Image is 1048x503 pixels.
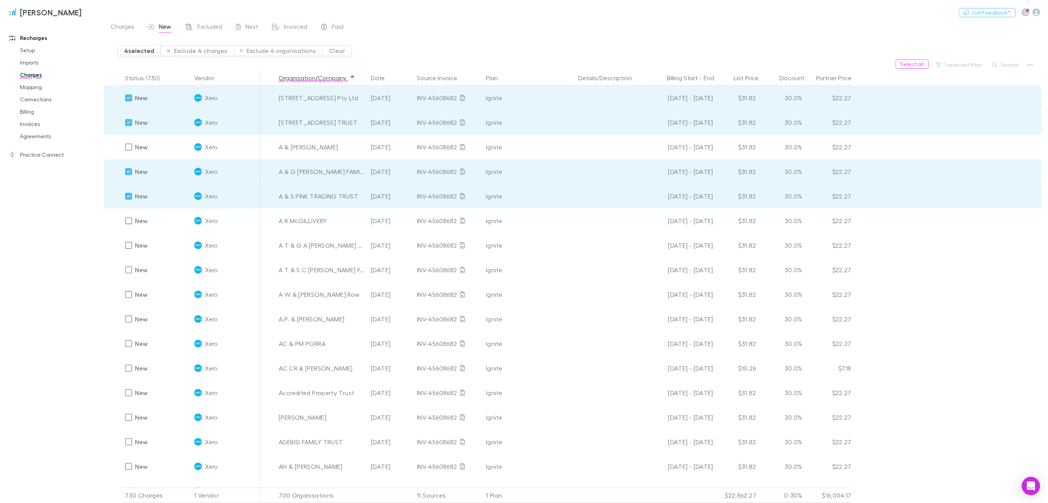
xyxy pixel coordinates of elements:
div: INV-45608682 [417,258,480,282]
div: $31.82 [713,454,759,479]
div: [DATE] [368,159,414,184]
div: Ignite [486,331,572,356]
div: A & G [PERSON_NAME] FAMILY TRUST [279,159,365,184]
img: Xero's Logo [194,119,202,126]
img: Xero's Logo [194,438,202,446]
span: Xero [205,430,218,454]
div: [DATE] - [DATE] [647,159,713,184]
div: AH & [PERSON_NAME] [279,454,365,479]
img: Sinclair Wilson's Logo [8,8,17,17]
div: 30.0% [759,135,805,159]
div: ADEBISI FAMILY TRUST [279,430,365,454]
a: [PERSON_NAME] [3,3,86,22]
div: $10.26 [713,356,759,381]
div: $22.27 [805,381,851,405]
div: INV-45608682 [417,356,480,381]
div: 30.0% [759,258,805,282]
div: $31.82 [713,405,759,430]
div: $31.82 [713,208,759,233]
div: [DATE] - [DATE] [647,430,713,454]
div: 30.0% [759,110,805,135]
div: A.P. & [PERSON_NAME] [279,307,365,331]
div: INV-45608682 [417,86,480,110]
div: $31.82 [713,110,759,135]
span: Xero [205,307,218,331]
div: INV-45608682 [417,381,480,405]
img: Xero's Logo [194,364,202,372]
button: Partner Price [816,70,861,86]
span: New [135,315,148,323]
span: Xero [205,135,218,159]
div: [DATE] - [DATE] [647,208,713,233]
span: Xero [205,86,218,110]
div: $31.82 [713,86,759,110]
div: INV-45608682 [417,110,480,135]
button: Organisation/Company [279,70,355,86]
div: [DATE] - [DATE] [647,110,713,135]
span: New [135,266,148,273]
img: Xero's Logo [194,340,202,347]
span: New [135,119,148,126]
div: $22.27 [805,159,851,184]
div: [DATE] [368,381,414,405]
div: 30.0% [759,208,805,233]
div: [DATE] [368,430,414,454]
div: Open Intercom Messenger [1022,477,1040,495]
div: [DATE] - [DATE] [647,454,713,479]
div: [DATE] [368,110,414,135]
div: 30.0% [759,307,805,331]
a: Practice Connect [2,149,110,161]
button: Search [988,60,1023,69]
span: New [135,487,148,495]
a: Charges [12,69,110,81]
div: [STREET_ADDRESS] TRUST [279,110,365,135]
span: Xero [205,356,218,381]
div: 30.0% [759,454,805,479]
a: Recharges [2,32,110,44]
span: Paid [332,23,344,33]
div: [DATE] - [DATE] [647,135,713,159]
button: End [704,70,714,86]
div: A R McGILLIVERY [279,208,365,233]
div: $31.82 [713,258,759,282]
span: New [135,242,148,249]
div: [DATE] [368,282,414,307]
button: Source Invoice [417,70,466,86]
div: Accredited Property Trust [279,381,365,405]
span: Xero [205,258,218,282]
img: Xero's Logo [194,143,202,151]
button: Clear [322,45,352,56]
a: Setup [12,44,110,56]
div: Ignite [486,430,572,454]
div: $31.82 [713,184,759,208]
div: $31.82 [713,159,759,184]
a: Connections [12,93,110,106]
div: [DATE] - [DATE] [647,258,713,282]
div: Ignite [486,208,572,233]
img: Xero's Logo [194,414,202,421]
div: A & S PINK TRADING TRUST [279,184,365,208]
div: [STREET_ADDRESS] Pty Ltd [279,86,365,110]
div: 30.0% [759,405,805,430]
div: $31.82 [713,331,759,356]
div: [DATE] [368,454,414,479]
div: $22.27 [805,454,851,479]
img: Xero's Logo [194,389,202,397]
div: [DATE] [368,135,414,159]
span: Xero [205,184,218,208]
div: Ignite [486,405,572,430]
span: New [135,438,148,445]
div: AC CR & [PERSON_NAME] [279,356,365,381]
div: $22.27 [805,405,851,430]
div: Ignite [486,86,572,110]
img: Xero's Logo [194,192,202,200]
span: New [135,364,148,372]
div: INV-45608682 [417,282,480,307]
img: Xero's Logo [194,487,202,495]
button: Details/Description [578,70,641,86]
a: Agreements [12,130,110,142]
span: New [135,291,148,298]
img: Xero's Logo [194,291,202,298]
div: $22.27 [805,184,851,208]
div: 0-30% [759,488,805,503]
